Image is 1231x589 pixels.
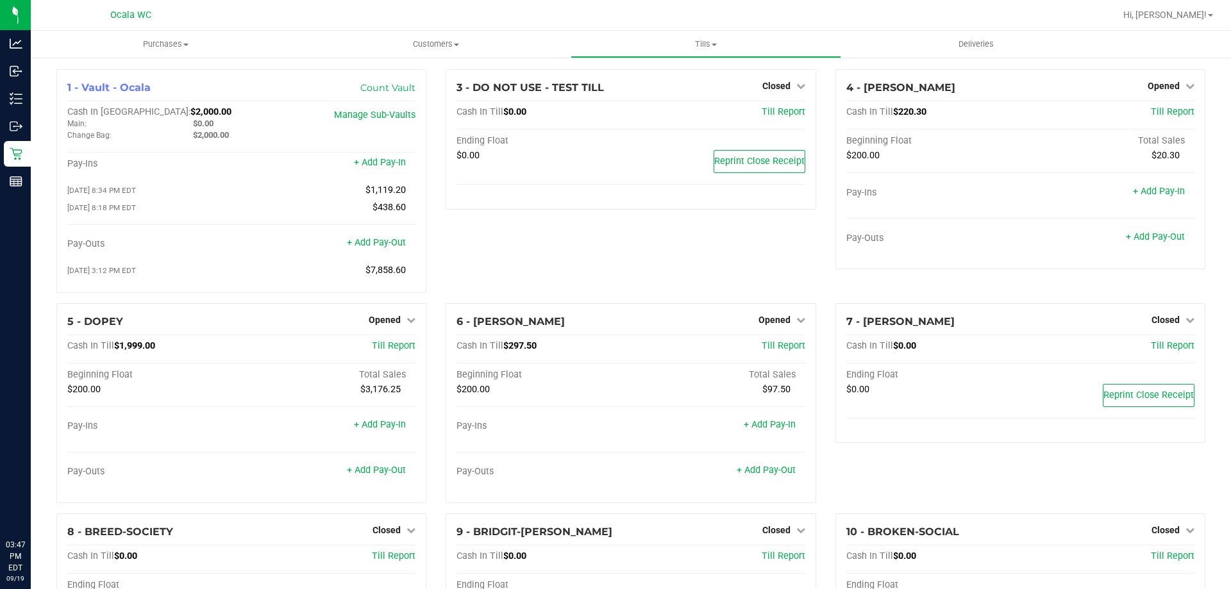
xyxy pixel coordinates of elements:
span: Reprint Close Receipt [1103,390,1194,401]
button: Reprint Close Receipt [1103,384,1194,407]
span: Cash In Till [67,551,114,561]
div: Pay-Ins [67,158,242,170]
a: Till Report [762,551,805,561]
span: Cash In [GEOGRAPHIC_DATA]: [67,106,190,117]
div: Pay-Outs [456,466,631,477]
span: 5 - DOPEY [67,315,123,328]
div: Ending Float [456,135,631,147]
span: Opened [1148,81,1180,91]
span: 7 - [PERSON_NAME] [846,315,955,328]
span: Cash In Till [456,551,503,561]
span: $3,176.25 [360,384,401,395]
span: 4 - [PERSON_NAME] [846,81,955,94]
a: Deliveries [841,31,1111,58]
inline-svg: Inbound [10,65,22,78]
span: Tills [571,38,840,50]
span: $2,000.00 [190,106,231,117]
span: Ocala WC [110,10,151,21]
a: Till Report [1151,106,1194,117]
a: Till Report [372,551,415,561]
a: Till Report [1151,340,1194,351]
a: Till Report [1151,551,1194,561]
div: Beginning Float [67,369,242,381]
span: [DATE] 8:18 PM EDT [67,203,136,212]
inline-svg: Reports [10,175,22,188]
div: Ending Float [846,369,1021,381]
span: $7,858.60 [365,265,406,276]
span: $438.60 [373,202,406,213]
span: Closed [762,525,791,535]
span: Main: [67,119,87,128]
span: $0.00 [893,551,916,561]
a: Tills [571,31,841,58]
a: + Add Pay-Out [737,465,796,476]
span: Reprint Close Receipt [714,156,805,167]
a: + Add Pay-In [1133,186,1185,197]
div: Total Sales [1020,135,1194,147]
div: Total Sales [242,369,416,381]
a: Count Vault [360,82,415,94]
iframe: Resource center [13,486,51,525]
span: 10 - BROKEN-SOCIAL [846,526,959,538]
a: Manage Sub-Vaults [334,110,415,120]
div: Total Sales [631,369,805,381]
span: $0.00 [893,340,916,351]
span: $220.30 [893,106,926,117]
p: 09/19 [6,574,25,583]
span: 6 - [PERSON_NAME] [456,315,565,328]
div: Pay-Outs [67,466,242,477]
span: Opened [369,315,401,325]
span: $0.00 [503,551,526,561]
span: 1 - Vault - Ocala [67,81,151,94]
div: Pay-Ins [846,187,1021,199]
span: [DATE] 8:34 PM EDT [67,186,136,195]
span: $200.00 [456,384,490,395]
span: $0.00 [503,106,526,117]
p: 03:47 PM EDT [6,539,25,574]
inline-svg: Analytics [10,37,22,50]
span: $1,999.00 [114,340,155,351]
inline-svg: Inventory [10,92,22,105]
span: $0.00 [114,551,137,561]
span: Closed [762,81,791,91]
span: 8 - BREED-SOCIETY [67,526,173,538]
a: Till Report [762,106,805,117]
a: + Add Pay-Out [347,237,406,248]
a: + Add Pay-Out [1126,231,1185,242]
span: Closed [373,525,401,535]
span: Cash In Till [846,106,893,117]
span: Customers [301,38,570,50]
div: Pay-Ins [456,420,631,432]
span: $2,000.00 [193,130,229,140]
span: Purchases [31,38,301,50]
span: 9 - BRIDGIT-[PERSON_NAME] [456,526,612,538]
span: $1,119.20 [365,185,406,195]
span: Closed [1151,315,1180,325]
div: Beginning Float [456,369,631,381]
a: Customers [301,31,571,58]
span: $0.00 [456,150,480,161]
span: Closed [1151,525,1180,535]
span: $20.30 [1151,150,1180,161]
span: Cash In Till [456,340,503,351]
a: Till Report [762,340,805,351]
span: $97.50 [762,384,791,395]
span: Change Bag: [67,131,112,140]
span: Cash In Till [456,106,503,117]
span: Hi, [PERSON_NAME]! [1123,10,1207,20]
span: [DATE] 3:12 PM EDT [67,266,136,275]
inline-svg: Retail [10,147,22,160]
button: Reprint Close Receipt [714,150,805,173]
span: $0.00 [846,384,869,395]
a: Till Report [372,340,415,351]
span: Deliveries [941,38,1011,50]
span: Cash In Till [846,551,893,561]
div: Beginning Float [846,135,1021,147]
span: $0.00 [193,119,214,128]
